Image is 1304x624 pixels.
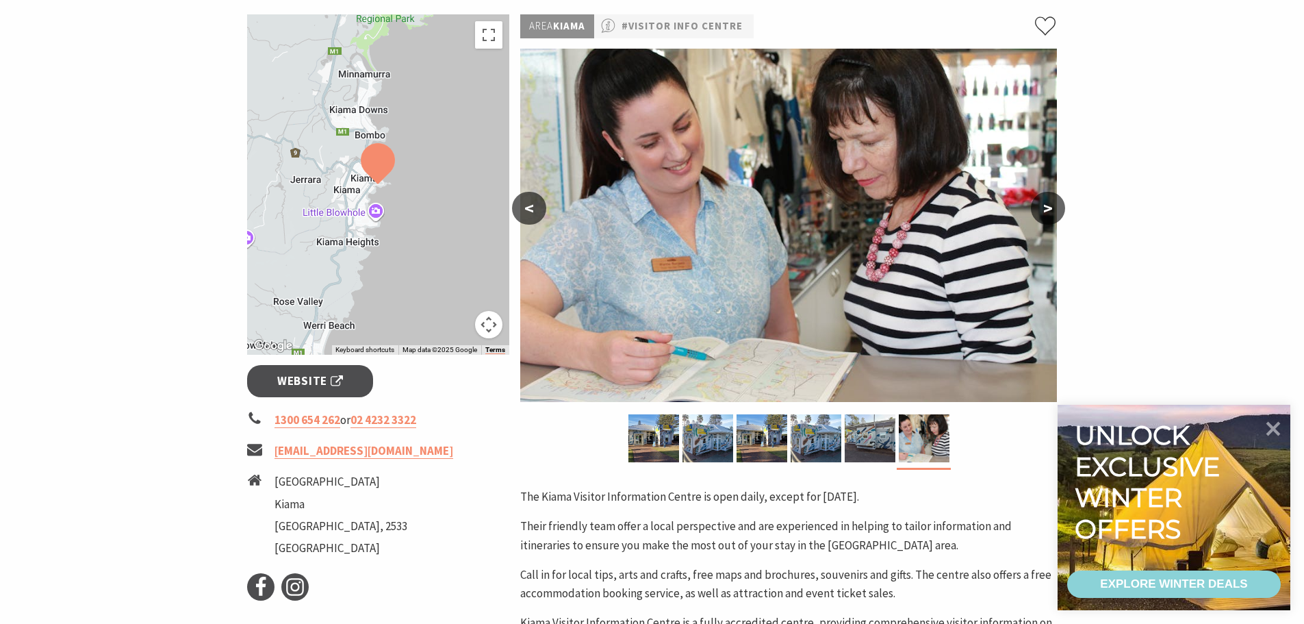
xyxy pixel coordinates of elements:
button: Map camera controls [475,311,502,338]
img: Kiama Visitor Information Centre [737,414,787,462]
img: Kiama Visitor Information Centre [628,414,679,462]
li: [GEOGRAPHIC_DATA], 2533 [274,517,407,536]
span: Website [277,372,343,390]
div: Unlock exclusive winter offers [1075,420,1226,545]
a: EXPLORE WINTER DEALS [1067,571,1281,598]
img: Google [251,337,296,355]
button: < [512,192,546,225]
p: Call in for local tips, arts and crafts, free maps and brochures, souvenirs and gifts. The centre... [520,566,1057,603]
li: [GEOGRAPHIC_DATA] [274,473,407,491]
p: Their friendly team offer a local perspective and are experienced in helping to tailor informatio... [520,517,1057,554]
button: > [1031,192,1065,225]
p: Kiama [520,14,594,38]
span: Map data ©2025 Google [402,346,477,353]
img: Kiama Visitor Information Centre [682,414,733,462]
a: #Visitor Info Centre [622,18,743,35]
button: Toggle fullscreen view [475,21,502,49]
img: Kiama Visitor Information Centre [791,414,841,462]
img: Kiama Visitor Information Centre [520,49,1057,402]
a: 1300 654 262 [274,412,340,428]
a: Click to see this area on Google Maps [251,337,296,355]
a: Terms (opens in new tab) [485,346,505,354]
p: The Kiama Visitor Information Centre is open daily, except for [DATE]. [520,488,1057,506]
button: Keyboard shortcuts [335,345,394,355]
img: Kiama Visitor Information Centre [845,414,895,462]
div: EXPLORE WINTER DEALS [1100,571,1247,598]
a: 02 4232 3322 [350,412,416,428]
li: Kiama [274,495,407,514]
a: [EMAIL_ADDRESS][DOMAIN_NAME] [274,443,453,459]
a: Website [247,365,374,397]
li: [GEOGRAPHIC_DATA] [274,539,407,558]
span: Area [529,19,553,32]
img: Kiama Visitor Information Centre [899,414,949,462]
li: or [247,411,510,429]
